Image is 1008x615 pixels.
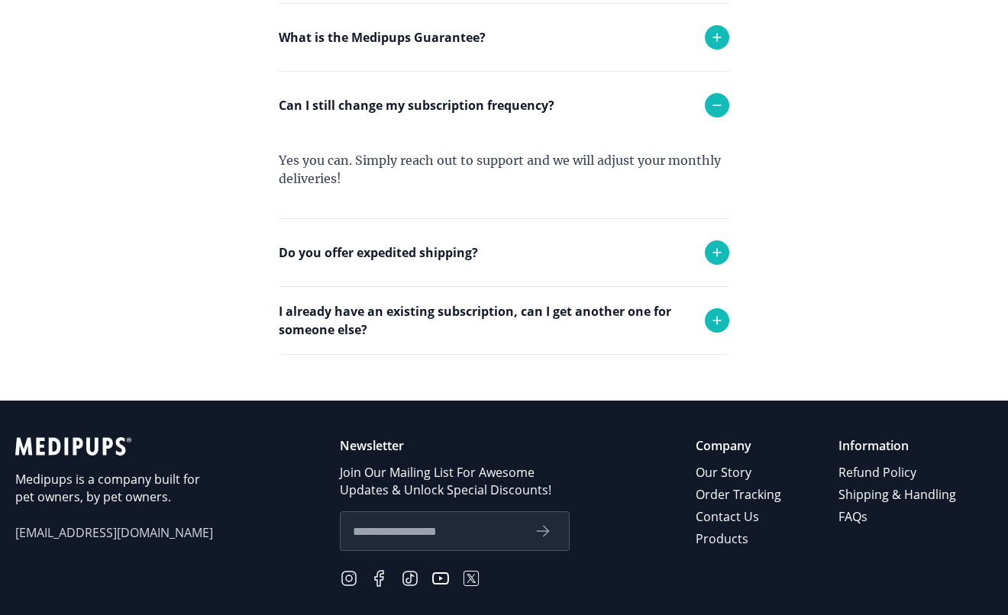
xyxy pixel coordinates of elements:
a: Refund Policy [838,462,958,484]
span: [EMAIL_ADDRESS][DOMAIN_NAME] [15,524,214,542]
div: If you received the wrong product or your product was damaged in transit, we will replace it with... [279,71,729,169]
a: Order Tracking [696,484,783,506]
div: Yes we do! Please reach out to support and we will try to accommodate any request. [279,286,729,365]
a: Our Story [696,462,783,484]
a: Products [696,528,783,550]
div: Any refund request and cancellation are subject to approval and turn around time is 24-48 hours. ... [279,3,729,137]
p: Company [696,437,783,455]
p: What is the Medipups Guarantee? [279,28,486,47]
p: I already have an existing subscription, can I get another one for someone else? [279,302,690,339]
p: Information [838,437,958,455]
div: Yes you can. Simply reach out to support and we will adjust your monthly deliveries! [279,139,729,218]
p: Join Our Mailing List For Awesome Updates & Unlock Special Discounts! [340,464,570,499]
p: Medipups is a company built for pet owners, by pet owners. [15,471,214,506]
p: Do you offer expedited shipping? [279,243,478,262]
a: Contact Us [696,506,783,528]
p: Newsletter [340,437,570,455]
a: Shipping & Handling [838,484,958,506]
div: Absolutely! Simply place the order and use the shipping address of the person who will receive th... [279,354,729,433]
a: FAQs [838,506,958,528]
p: Can I still change my subscription frequency? [279,96,554,114]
